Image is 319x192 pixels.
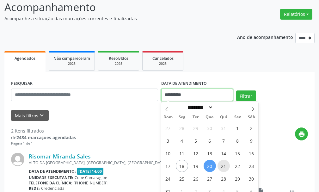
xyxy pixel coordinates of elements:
[29,153,91,160] a: Risomar Miranda Sales
[230,115,244,119] span: Sex
[190,147,202,159] span: Agosto 12, 2025
[218,172,230,185] span: Agosto 28, 2025
[244,115,258,119] span: Sáb
[295,127,308,140] button: print
[218,122,230,134] span: Julho 31, 2025
[204,122,216,134] span: Julho 30, 2025
[53,56,90,61] span: Não compareceram
[11,141,76,146] div: Página 1 de 1
[245,122,258,134] span: Agosto 2, 2025
[204,172,216,185] span: Agosto 27, 2025
[231,147,244,159] span: Agosto 15, 2025
[176,147,188,159] span: Agosto 11, 2025
[29,186,40,191] b: Rede:
[237,33,293,41] p: Ano de acompanhamento
[152,56,174,61] span: Cancelados
[41,186,64,191] span: Credenciada
[161,79,207,89] label: DATA DE ATENDIMENTO
[213,104,234,111] input: Year
[11,110,49,121] button: Mais filtroskeyboard_arrow_down
[77,168,104,175] span: [DATE] 14:00
[109,56,128,61] span: Resolvidos
[231,172,244,185] span: Agosto 29, 2025
[204,147,216,159] span: Agosto 13, 2025
[280,9,312,20] button: Relatórios
[189,115,203,119] span: Ter
[147,61,179,66] div: 2025
[103,61,134,66] div: 2025
[190,134,202,147] span: Agosto 5, 2025
[29,180,72,186] b: Telefone da clínica:
[11,153,24,166] img: img
[245,147,258,159] span: Agosto 16, 2025
[38,112,45,119] i: keyboard_arrow_down
[29,160,213,165] div: ALTO DA [GEOGRAPHIC_DATA], [GEOGRAPHIC_DATA], [GEOGRAPHIC_DATA] - PE
[29,169,76,174] b: Data de atendimento:
[186,104,213,111] select: Month
[15,56,35,61] span: Agendados
[161,115,175,119] span: Dom
[175,115,189,119] span: Seg
[298,131,305,138] i: print
[204,134,216,147] span: Agosto 6, 2025
[217,115,230,119] span: Qui
[231,160,244,172] span: Agosto 22, 2025
[190,122,202,134] span: Julho 29, 2025
[190,160,202,172] span: Agosto 19, 2025
[190,172,202,185] span: Agosto 26, 2025
[74,180,107,186] span: [PHONE_NUMBER]
[236,90,256,101] button: Filtrar
[204,160,216,172] span: Agosto 20, 2025
[11,79,33,89] label: PESQUISAR
[176,172,188,185] span: Agosto 25, 2025
[75,175,107,180] span: Cope Camaragibe
[245,134,258,147] span: Agosto 9, 2025
[231,122,244,134] span: Agosto 1, 2025
[245,160,258,172] span: Agosto 23, 2025
[29,175,73,180] b: Unidade executante:
[218,160,230,172] span: Agosto 21, 2025
[231,134,244,147] span: Agosto 8, 2025
[176,160,188,172] span: Agosto 18, 2025
[11,127,76,134] div: 2 itens filtrados
[176,134,188,147] span: Agosto 4, 2025
[162,134,174,147] span: Agosto 3, 2025
[218,147,230,159] span: Agosto 14, 2025
[11,134,76,141] div: de
[218,134,230,147] span: Agosto 7, 2025
[203,115,217,119] span: Qua
[16,134,76,140] strong: 2434 marcações agendadas
[4,15,222,22] p: Acompanhe a situação das marcações correntes e finalizadas
[176,122,188,134] span: Julho 28, 2025
[162,122,174,134] span: Julho 27, 2025
[245,172,258,185] span: Agosto 30, 2025
[162,160,174,172] span: Agosto 17, 2025
[53,61,90,66] div: 2025
[162,147,174,159] span: Agosto 10, 2025
[162,172,174,185] span: Agosto 24, 2025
